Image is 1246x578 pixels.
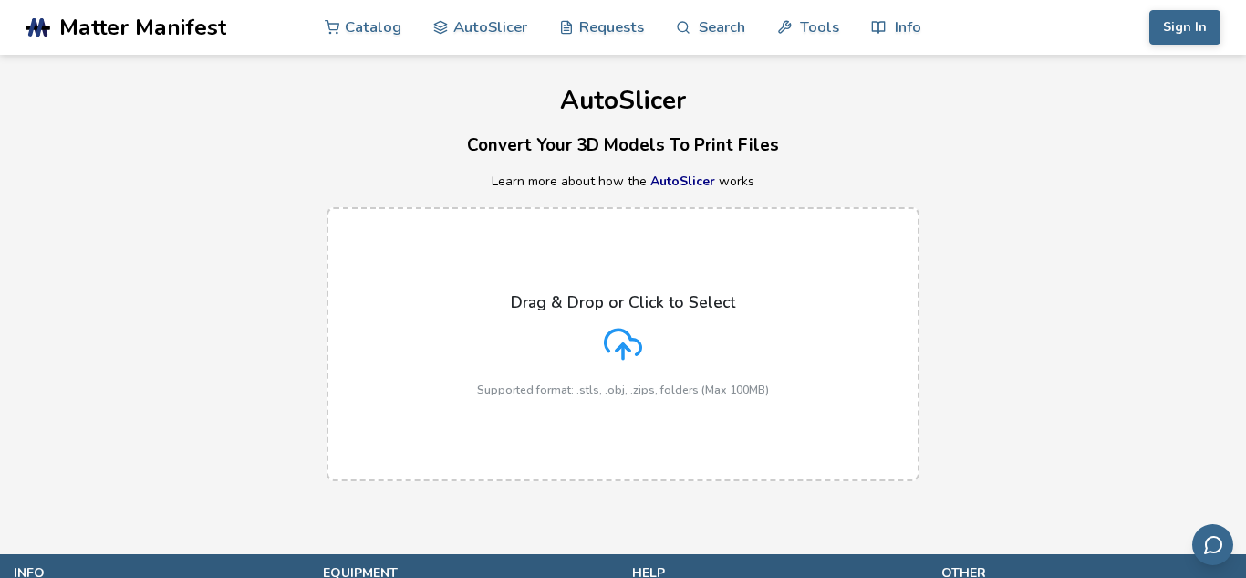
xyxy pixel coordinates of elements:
[1149,10,1220,45] button: Sign In
[650,173,715,190] a: AutoSlicer
[1192,524,1233,565] button: Send feedback via email
[511,293,735,311] p: Drag & Drop or Click to Select
[477,384,769,396] p: Supported format: .stls, .obj, .zips, folders (Max 100MB)
[59,15,226,40] span: Matter Manifest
